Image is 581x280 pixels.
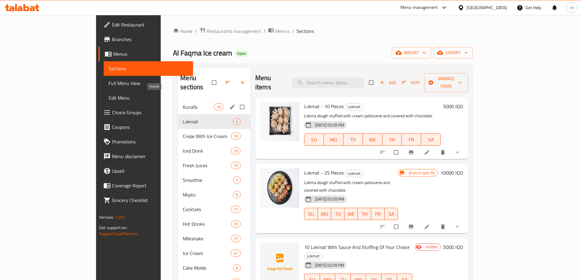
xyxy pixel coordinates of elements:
button: sort-choices [376,146,390,159]
img: Lokmat - 10 Pieces [260,102,299,141]
span: [DATE] 02:05 PM [313,196,346,202]
span: Coupons [112,123,188,131]
span: 1.0.0 [115,213,124,221]
span: 16 [231,133,240,139]
button: WE [345,208,358,220]
h6: 10000 IQD [440,168,463,177]
span: [DATE] 02:05 PM [313,262,346,268]
span: TU [346,135,360,144]
button: SU [304,133,324,146]
span: 25 [231,221,240,227]
span: Lokmat [345,103,363,110]
button: MO [318,208,331,220]
span: Al Faqma Ice cream [173,46,232,60]
span: 6 [233,265,240,271]
span: SA [387,210,396,218]
a: Menu disclaimer [99,149,193,164]
div: items [231,162,241,169]
div: items [231,206,241,213]
a: Edit Menu [104,90,193,105]
span: Iced Drink [183,147,231,154]
nav: breadcrumb [173,27,473,35]
div: items [214,103,224,111]
button: TU [343,133,363,146]
span: SU [307,135,321,144]
button: Add section [236,76,250,89]
button: TU [331,208,345,220]
p: Lokma dough stuffed with cream patisserie and covered with chocolate. [304,179,398,194]
div: Crepe With Ice Cream16 [178,129,250,144]
div: Ice Cream41 [178,246,250,261]
div: Lokmat4 [178,114,250,129]
span: Sort items [398,78,424,87]
span: Get support on: [99,224,127,232]
svg: Show Choices [454,149,461,155]
span: Edit Menu [109,94,188,101]
span: Menu disclaimer [112,153,188,160]
span: FR [404,135,419,144]
span: Ice Cream [183,250,231,257]
span: Hidden [423,244,440,250]
div: items [231,235,241,242]
div: Hot Drinks [183,220,231,228]
span: Lokmat [345,170,363,177]
a: Support.OpsPlatform [99,230,138,238]
span: Coverage Report [112,182,188,189]
button: Sort [400,78,422,87]
span: m [570,4,574,11]
div: items [233,118,241,125]
li: / [264,27,266,35]
span: 7 [233,177,240,183]
div: items [231,147,241,154]
button: SU [304,208,318,220]
span: Fresh Juices [183,162,231,169]
a: Upsell [99,164,193,178]
span: SU [307,210,315,218]
span: Manage items [429,75,463,90]
span: Sort [402,79,420,86]
span: 17 [231,207,240,212]
span: Milkshake [183,235,231,242]
div: Iced Drink19 [178,144,250,158]
p: Lokma dough stuffed with cream patisserie and covered with chocolate. [304,112,441,120]
div: Milkshake27 [178,231,250,246]
div: items [233,176,241,184]
img: Lokmat - 25 Pieces [260,168,299,207]
div: items [233,264,241,271]
div: Lokmat [304,253,322,260]
button: FR [371,208,385,220]
span: 10 Lokmat With Sauce And Stuffing Of Your Choice [304,243,410,252]
a: Choice Groups [99,105,193,120]
h2: Menu items [255,73,285,92]
span: Open [235,51,249,56]
button: Add [378,78,398,87]
span: Select to update [390,147,403,158]
button: delete [436,146,451,159]
span: export [438,49,468,57]
span: Full Menu View [109,80,188,87]
a: Full Menu View [104,76,193,90]
span: Edit Restaurant [112,21,188,28]
span: Sort sections [221,76,236,89]
span: 16 [214,104,223,110]
span: Version: [99,213,114,221]
span: Sections [296,27,314,35]
svg: Show Choices [454,224,461,230]
span: Cake Molds [183,264,233,271]
span: Lokmat - 10 Pieces [304,102,344,111]
div: items [231,220,241,228]
span: Choice Groups [112,109,188,116]
span: Crepe With Ice Cream [183,133,231,140]
div: Cocktails17 [178,202,250,217]
span: Mojito [183,191,233,198]
a: Grocery Checklist [99,193,193,207]
span: Branches [112,36,188,43]
span: WE [365,135,380,144]
a: Menus [99,47,193,61]
a: Coupons [99,120,193,134]
div: Lokmat [345,103,363,111]
span: Cocktails [183,206,231,213]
